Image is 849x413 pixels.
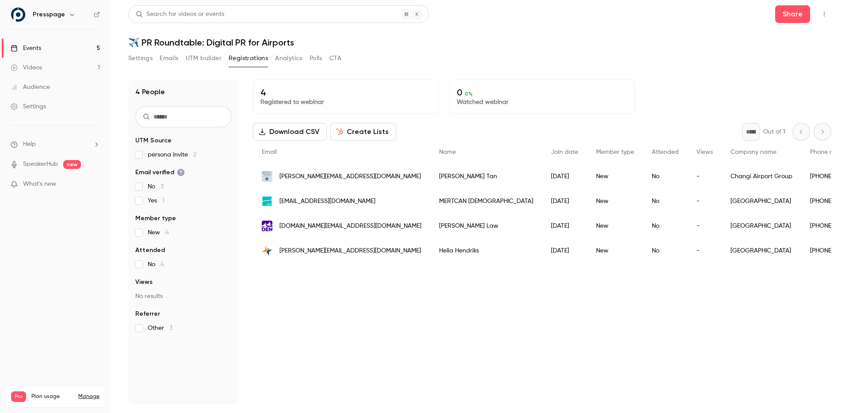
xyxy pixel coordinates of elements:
[279,246,421,256] span: [PERSON_NAME][EMAIL_ADDRESS][DOMAIN_NAME]
[165,229,169,236] span: 4
[135,246,165,255] span: Attended
[11,8,25,22] img: Presspage
[31,393,73,400] span: Plan usage
[11,83,50,92] div: Audience
[688,214,722,238] div: -
[596,149,634,155] span: Member type
[23,160,58,169] a: SpeakerHub
[135,87,165,97] h1: 4 People
[262,171,272,182] img: changiairport.com
[696,149,713,155] span: Views
[260,87,431,98] p: 4
[775,5,810,23] button: Share
[33,10,65,19] h6: Presspage
[542,189,587,214] div: [DATE]
[430,189,542,214] div: MERTCAN [DEMOGRAPHIC_DATA]
[330,123,396,141] button: Create Lists
[63,160,81,169] span: new
[260,98,431,107] p: Registered to webinar
[688,238,722,263] div: -
[128,37,831,48] h1: ✈️ PR Roundtable: Digital PR for Airports
[275,51,302,65] button: Analytics
[542,214,587,238] div: [DATE]
[279,172,421,181] span: [PERSON_NAME][EMAIL_ADDRESS][DOMAIN_NAME]
[643,238,688,263] div: No
[262,196,272,206] img: igairport.aero
[722,238,801,263] div: [GEOGRAPHIC_DATA]
[186,51,222,65] button: UTM builder
[262,149,277,155] span: Email
[262,245,272,256] img: maa.nl
[430,238,542,263] div: Hella Hendriks
[160,51,178,65] button: Emails
[136,10,224,19] div: Search for videos or events
[11,44,41,53] div: Events
[135,292,232,301] p: No results
[148,150,196,159] span: persona invite
[457,98,627,107] p: Watched webinar
[135,136,172,145] span: UTM Source
[11,140,100,149] li: help-dropdown-opener
[161,184,164,190] span: 3
[722,164,801,189] div: Changi Airport Group
[457,87,627,98] p: 0
[193,152,196,158] span: 2
[23,180,56,189] span: What's new
[722,214,801,238] div: [GEOGRAPHIC_DATA]
[135,168,185,177] span: Email verified
[542,164,587,189] div: [DATE]
[587,164,643,189] div: New
[253,123,327,141] button: Download CSV
[148,260,164,269] span: No
[730,149,776,155] span: Company name
[128,51,153,65] button: Settings
[23,140,36,149] span: Help
[587,238,643,263] div: New
[135,136,232,333] section: facet-groups
[465,91,473,97] span: 0 %
[688,189,722,214] div: -
[148,228,169,237] span: New
[161,261,164,268] span: 4
[643,214,688,238] div: No
[78,393,99,400] a: Manage
[135,278,153,287] span: Views
[643,189,688,214] div: No
[763,127,785,136] p: Out of 1
[11,102,46,111] div: Settings
[688,164,722,189] div: -
[652,149,679,155] span: Attended
[279,197,375,206] span: [EMAIL_ADDRESS][DOMAIN_NAME]
[430,164,542,189] div: [PERSON_NAME] Tan
[162,198,164,204] span: 1
[262,221,272,231] img: flydenver.com
[643,164,688,189] div: No
[11,63,42,72] div: Videos
[135,214,176,223] span: Member type
[439,149,456,155] span: Name
[148,324,172,333] span: Other
[722,189,801,214] div: [GEOGRAPHIC_DATA]
[148,182,164,191] span: No
[310,51,322,65] button: Polls
[279,222,421,231] span: [DOMAIN_NAME][EMAIL_ADDRESS][DOMAIN_NAME]
[430,214,542,238] div: [PERSON_NAME] Law
[169,325,172,331] span: 3
[229,51,268,65] button: Registrations
[11,391,26,402] span: Pro
[148,196,164,205] span: Yes
[587,214,643,238] div: New
[542,238,587,263] div: [DATE]
[551,149,578,155] span: Join date
[89,180,100,188] iframe: Noticeable Trigger
[587,189,643,214] div: New
[135,310,160,318] span: Referrer
[329,51,341,65] button: CTA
